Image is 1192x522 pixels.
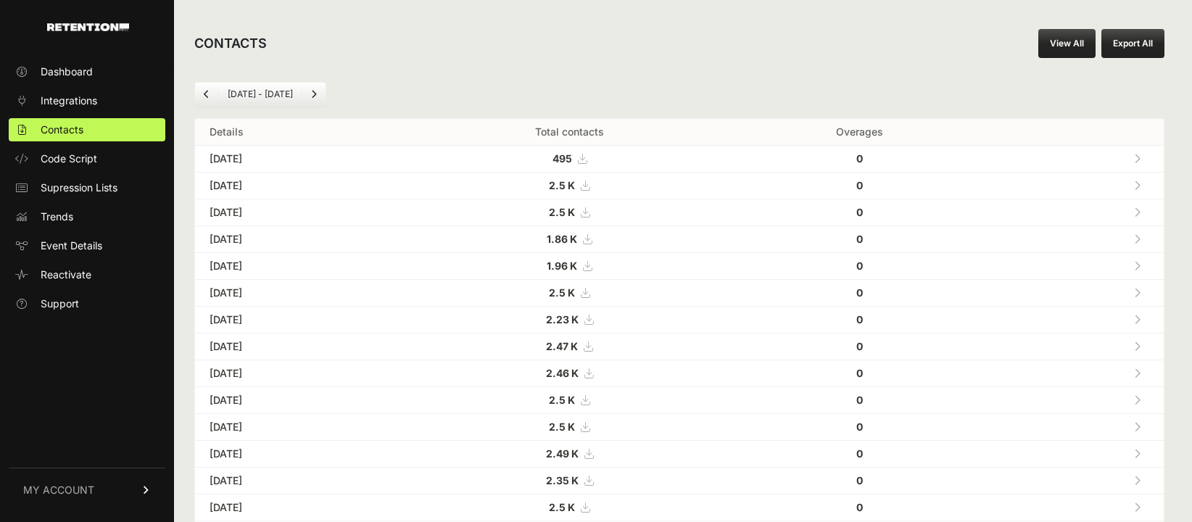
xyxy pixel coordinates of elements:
[549,206,575,218] strong: 2.5 K
[549,394,589,406] a: 2.5 K
[552,152,587,165] a: 495
[406,119,733,146] th: Total contacts
[23,483,94,497] span: MY ACCOUNT
[546,367,593,379] a: 2.46 K
[41,268,91,282] span: Reactivate
[546,447,593,460] a: 2.49 K
[549,286,575,299] strong: 2.5 K
[549,179,575,191] strong: 2.5 K
[195,253,406,280] td: [DATE]
[195,83,218,106] a: Previous
[549,501,589,513] a: 2.5 K
[9,176,165,199] a: Supression Lists
[549,420,589,433] a: 2.5 K
[195,199,406,226] td: [DATE]
[41,123,83,137] span: Contacts
[195,441,406,468] td: [DATE]
[856,179,863,191] strong: 0
[195,494,406,521] td: [DATE]
[549,286,589,299] a: 2.5 K
[549,420,575,433] strong: 2.5 K
[546,367,579,379] strong: 2.46 K
[546,340,592,352] a: 2.47 K
[9,234,165,257] a: Event Details
[549,206,589,218] a: 2.5 K
[856,447,863,460] strong: 0
[732,119,987,146] th: Overages
[856,260,863,272] strong: 0
[9,89,165,112] a: Integrations
[41,152,97,166] span: Code Script
[856,474,863,486] strong: 0
[218,88,302,100] li: [DATE] - [DATE]
[195,119,406,146] th: Details
[856,420,863,433] strong: 0
[302,83,326,106] a: Next
[41,210,73,224] span: Trends
[195,360,406,387] td: [DATE]
[195,333,406,360] td: [DATE]
[547,260,592,272] a: 1.96 K
[195,173,406,199] td: [DATE]
[546,340,578,352] strong: 2.47 K
[1101,29,1164,58] button: Export All
[41,65,93,79] span: Dashboard
[552,152,572,165] strong: 495
[547,260,577,272] strong: 1.96 K
[546,474,593,486] a: 2.35 K
[195,387,406,414] td: [DATE]
[9,263,165,286] a: Reactivate
[41,94,97,108] span: Integrations
[41,239,102,253] span: Event Details
[9,292,165,315] a: Support
[195,307,406,333] td: [DATE]
[856,394,863,406] strong: 0
[856,367,863,379] strong: 0
[9,60,165,83] a: Dashboard
[547,233,577,245] strong: 1.86 K
[194,33,267,54] h2: CONTACTS
[47,23,129,31] img: Retention.com
[856,206,863,218] strong: 0
[856,233,863,245] strong: 0
[1038,29,1096,58] a: View All
[9,118,165,141] a: Contacts
[549,179,589,191] a: 2.5 K
[195,468,406,494] td: [DATE]
[856,313,863,326] strong: 0
[546,313,579,326] strong: 2.23 K
[546,474,579,486] strong: 2.35 K
[547,233,592,245] a: 1.86 K
[546,447,579,460] strong: 2.49 K
[195,414,406,441] td: [DATE]
[9,147,165,170] a: Code Script
[546,313,593,326] a: 2.23 K
[9,205,165,228] a: Trends
[856,501,863,513] strong: 0
[856,152,863,165] strong: 0
[549,501,575,513] strong: 2.5 K
[41,181,117,195] span: Supression Lists
[9,468,165,512] a: MY ACCOUNT
[195,226,406,253] td: [DATE]
[856,340,863,352] strong: 0
[549,394,575,406] strong: 2.5 K
[195,146,406,173] td: [DATE]
[41,297,79,311] span: Support
[856,286,863,299] strong: 0
[195,280,406,307] td: [DATE]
